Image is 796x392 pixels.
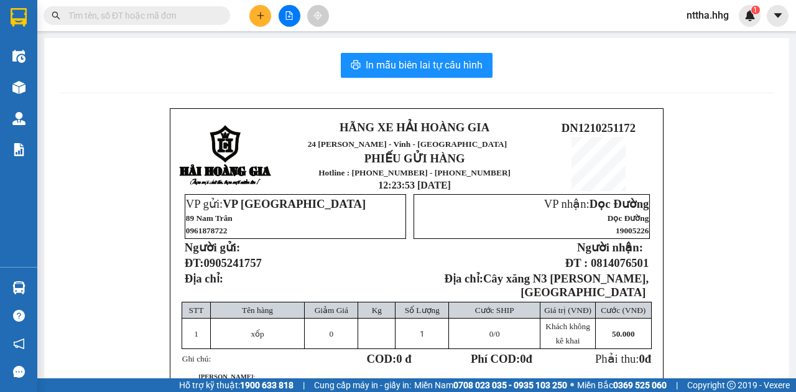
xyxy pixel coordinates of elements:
strong: Hotline : [PHONE_NUMBER] - [PHONE_NUMBER] [318,168,511,177]
span: plus [256,11,265,20]
button: printerIn mẫu biên lai tự cấu hình [341,53,493,78]
strong: COD: [367,352,412,365]
span: 0 [639,352,644,365]
span: Địa chỉ: [185,272,223,285]
span: | [303,378,305,392]
span: In mẫu biên lai tự cấu hình [366,57,483,73]
span: caret-down [772,10,784,21]
span: xốp [251,329,264,338]
span: 19005226 [616,226,649,235]
strong: 0369 525 060 [613,380,667,390]
span: 0814076501 [591,256,649,269]
span: Cước SHIP [475,306,514,315]
span: Khách không kê khai [545,322,590,345]
span: 50.000 [612,329,635,338]
img: solution-icon [12,143,25,156]
span: Kg [372,306,382,315]
span: file-add [285,11,294,20]
strong: Người nhận: [577,241,643,254]
span: | [676,378,678,392]
span: copyright [727,381,736,390]
strong: Cây xăng N3 [PERSON_NAME], [GEOGRAPHIC_DATA] [483,272,649,299]
span: printer [351,60,361,72]
span: VP gửi: [186,197,366,210]
span: VP [GEOGRAPHIC_DATA] [223,197,366,210]
img: warehouse-icon [12,112,25,125]
span: Số Lượng [405,306,440,315]
span: Dọc Đường [608,213,649,223]
span: đ [645,352,651,365]
span: 89 Nam Trân [186,213,233,223]
span: 0 [489,329,494,338]
span: 0 [520,352,525,365]
sup: 1 [751,6,760,14]
img: icon-new-feature [744,10,756,21]
strong: Người gửi: [185,241,240,254]
span: /0 [489,329,500,338]
span: aim [313,11,322,20]
input: Tìm tên, số ĐT hoặc mã đơn [68,9,215,22]
strong: PHIẾU GỬI HÀNG [364,152,465,165]
span: nttha.hhg [677,7,739,23]
span: Giá trị (VNĐ) [544,306,591,315]
span: Giảm Giá [315,306,348,315]
span: search [52,11,60,20]
span: Miền Nam [414,378,567,392]
span: 1 [194,329,198,338]
span: Cung cấp máy in - giấy in: [314,378,411,392]
strong: Phí COD: đ [471,352,532,365]
span: 24 [PERSON_NAME] - Vinh - [GEOGRAPHIC_DATA] [308,139,507,149]
span: Miền Bắc [577,378,667,392]
span: 0 [330,329,334,338]
span: Phải thu: [595,352,651,365]
strong: ĐT : [565,256,588,269]
span: STT [189,306,204,315]
span: Cước (VNĐ) [601,306,646,315]
strong: 1900 633 818 [240,380,294,390]
strong: 0708 023 035 - 0935 103 250 [453,380,567,390]
strong: [PERSON_NAME] [198,373,253,380]
img: logo [179,125,272,187]
span: 0 đ [396,352,411,365]
span: 1 [753,6,757,14]
span: 0961878722 [186,226,228,235]
strong: ĐT: [185,256,262,269]
img: warehouse-icon [12,81,25,94]
span: : [198,373,255,380]
span: Hỗ trợ kỹ thuật: [179,378,294,392]
span: message [13,366,25,378]
span: 12:23:53 [DATE] [378,180,451,190]
img: warehouse-icon [12,281,25,294]
span: DN1210251172 [562,121,636,134]
strong: Địa chỉ: [445,272,483,285]
img: logo-vxr [11,8,27,27]
button: file-add [279,5,300,27]
button: plus [249,5,271,27]
span: 1 [420,329,424,338]
span: ⚪️ [570,383,574,388]
img: warehouse-icon [12,50,25,63]
span: notification [13,338,25,350]
span: Dọc Đường [590,197,649,210]
span: question-circle [13,310,25,322]
button: caret-down [767,5,789,27]
span: Ghi chú: [182,354,211,363]
span: VP nhận: [544,197,649,210]
span: Tên hàng [242,306,273,315]
strong: HÃNG XE HẢI HOÀNG GIA [340,121,489,134]
span: 0905241757 [204,256,262,269]
button: aim [307,5,329,27]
